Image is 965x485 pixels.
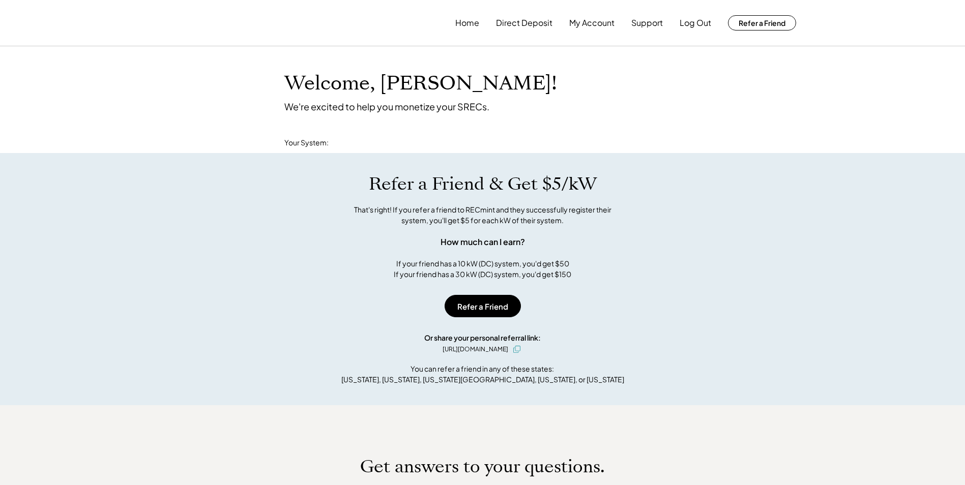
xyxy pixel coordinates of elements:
[284,101,489,112] div: We're excited to help you monetize your SRECs.
[169,17,254,29] img: yH5BAEAAAAALAAAAAABAAEAAAIBRAA7
[496,13,552,33] button: Direct Deposit
[569,13,615,33] button: My Account
[343,204,623,226] div: That's right! If you refer a friend to RECmint and they successfully register their system, you'l...
[369,173,597,195] h1: Refer a Friend & Get $5/kW
[443,345,508,354] div: [URL][DOMAIN_NAME]
[341,363,624,385] div: You can refer a friend in any of these states: [US_STATE], [US_STATE], [US_STATE][GEOGRAPHIC_DATA...
[728,15,796,31] button: Refer a Friend
[631,13,663,33] button: Support
[284,138,329,148] div: Your System:
[284,72,557,96] h1: Welcome, [PERSON_NAME]!
[360,456,605,477] h1: Get answers to your questions.
[394,258,571,280] div: If your friend has a 10 kW (DC) system, you'd get $50 If your friend has a 30 kW (DC) system, you...
[445,295,521,317] button: Refer a Friend
[441,236,525,248] div: How much can I earn?
[511,343,523,355] button: click to copy
[680,13,711,33] button: Log Out
[424,332,541,343] div: Or share your personal referral link:
[455,13,479,33] button: Home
